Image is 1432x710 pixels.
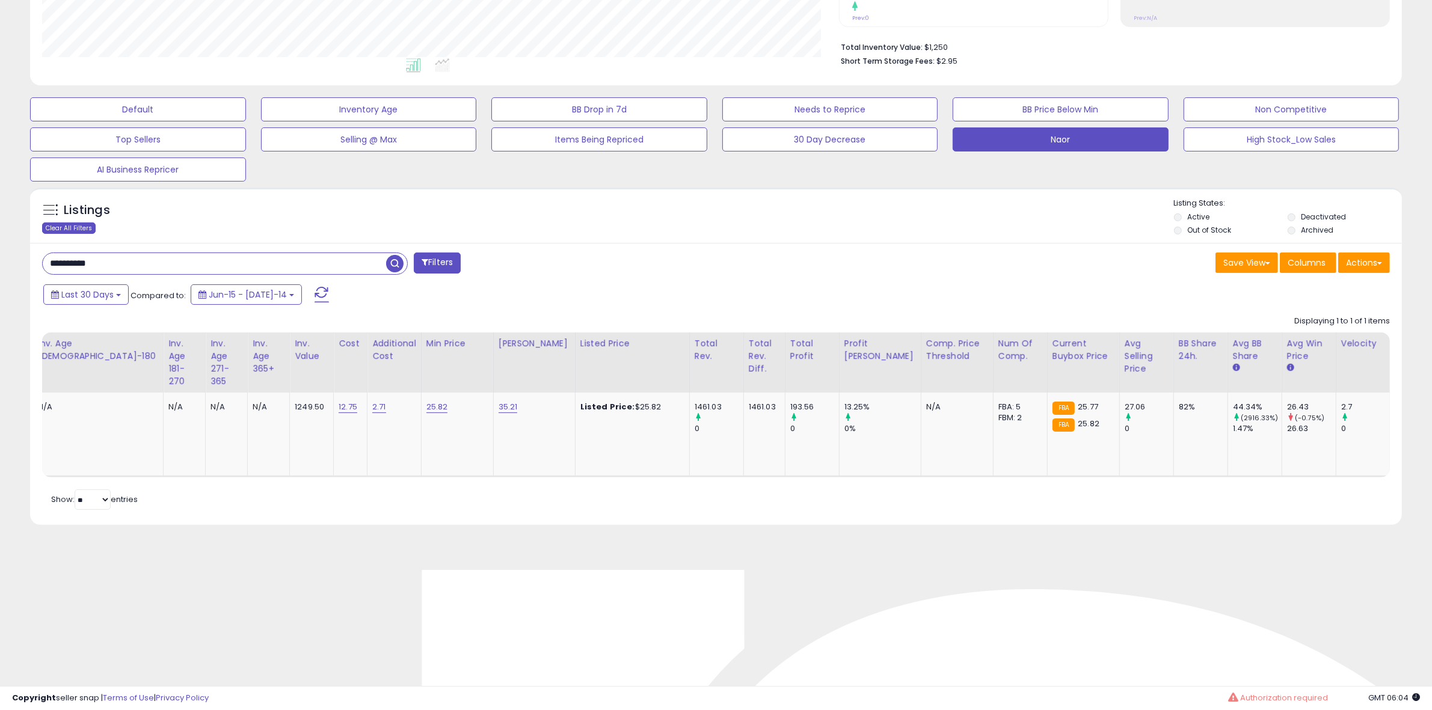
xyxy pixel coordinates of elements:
[1184,127,1400,151] button: High Stock_Low Sales
[844,423,921,434] div: 0%
[841,42,923,52] b: Total Inventory Value:
[168,402,196,412] div: N/A
[1287,402,1336,412] div: 26.43
[580,402,680,412] div: $25.82
[1287,423,1336,434] div: 26.63
[790,337,834,363] div: Total Profit
[580,337,684,350] div: Listed Price
[499,401,518,413] a: 35.21
[1125,402,1173,412] div: 27.06
[749,337,780,375] div: Total Rev. Diff.
[1287,337,1331,363] div: Avg Win Price
[841,56,935,66] b: Short Term Storage Fees:
[253,402,280,412] div: N/A
[1287,363,1294,373] small: Avg Win Price.
[131,290,186,301] span: Compared to:
[1078,401,1098,412] span: 25.77
[426,337,488,350] div: Min Price
[168,337,200,388] div: Inv. Age 181-270
[210,337,242,388] div: Inv. Age 271-365
[844,402,921,412] div: 13.25%
[372,401,386,413] a: 2.71
[1134,14,1157,22] small: Prev: N/A
[1341,423,1390,434] div: 0
[38,402,154,412] div: N/A
[1215,252,1278,273] button: Save View
[61,289,114,301] span: Last 30 Days
[1295,413,1324,423] small: (-0.75%)
[722,127,938,151] button: 30 Day Decrease
[51,494,138,505] span: Show: entries
[339,401,357,413] a: 12.75
[426,401,448,413] a: 25.82
[261,127,477,151] button: Selling @ Max
[209,289,287,301] span: Jun-15 - [DATE]-14
[722,97,938,121] button: Needs to Reprice
[295,337,328,363] div: Inv. value
[1052,337,1114,363] div: Current Buybox Price
[499,337,570,350] div: [PERSON_NAME]
[695,402,743,412] div: 1461.03
[1288,257,1326,269] span: Columns
[1125,337,1169,375] div: Avg Selling Price
[1184,97,1400,121] button: Non Competitive
[42,222,96,234] div: Clear All Filters
[1179,337,1223,363] div: BB Share 24h.
[1187,212,1209,222] label: Active
[1338,252,1390,273] button: Actions
[30,158,246,182] button: AI Business Repricer
[1233,402,1282,412] div: 44.34%
[580,401,635,412] b: Listed Price:
[998,337,1042,363] div: Num of Comp.
[790,402,839,412] div: 193.56
[1187,225,1231,235] label: Out of Stock
[414,252,461,274] button: Filters
[749,402,776,412] div: 1461.03
[491,127,707,151] button: Items Being Repriced
[844,337,916,363] div: Profit [PERSON_NAME]
[38,337,158,363] div: Inv. Age [DEMOGRAPHIC_DATA]-180
[1241,413,1279,423] small: (2916.33%)
[1125,423,1173,434] div: 0
[1294,316,1390,327] div: Displaying 1 to 1 of 1 items
[790,423,839,434] div: 0
[953,127,1169,151] button: Naor
[1301,212,1346,222] label: Deactivated
[1174,198,1402,209] p: Listing States:
[30,97,246,121] button: Default
[998,412,1038,423] div: FBM: 2
[261,97,477,121] button: Inventory Age
[1052,402,1075,415] small: FBA
[1078,418,1099,429] span: 25.82
[64,202,110,219] h5: Listings
[852,14,869,22] small: Prev: 0
[43,284,129,305] button: Last 30 Days
[372,337,416,363] div: Additional Cost
[695,423,743,434] div: 0
[926,337,988,363] div: Comp. Price Threshold
[295,402,324,412] div: 1249.50
[339,337,362,350] div: Cost
[1341,402,1390,412] div: 2.7
[1341,337,1385,350] div: Velocity
[1052,418,1075,432] small: FBA
[1280,252,1336,273] button: Columns
[1233,337,1277,363] div: Avg BB Share
[491,97,707,121] button: BB Drop in 7d
[998,402,1038,412] div: FBA: 5
[953,97,1169,121] button: BB Price Below Min
[1301,225,1333,235] label: Archived
[1233,423,1282,434] div: 1.47%
[30,127,246,151] button: Top Sellers
[210,402,238,412] div: N/A
[841,39,1381,54] li: $1,250
[926,402,984,412] div: N/A
[1179,402,1218,412] div: 82%
[936,55,957,67] span: $2.95
[253,337,284,375] div: Inv. Age 365+
[695,337,739,363] div: Total Rev.
[191,284,302,305] button: Jun-15 - [DATE]-14
[1233,363,1240,373] small: Avg BB Share.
